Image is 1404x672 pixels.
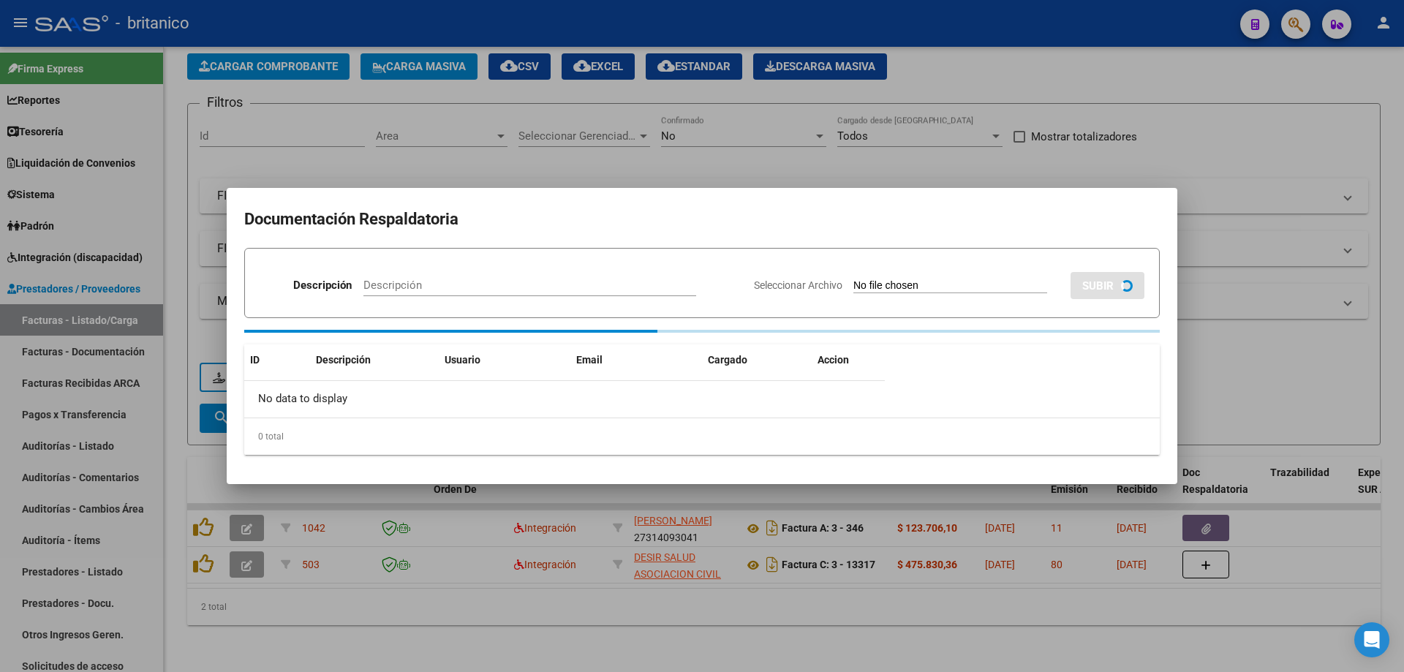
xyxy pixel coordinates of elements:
[439,344,570,376] datatable-header-cell: Usuario
[708,354,747,366] span: Cargado
[1082,279,1114,292] span: SUBIR
[702,344,812,376] datatable-header-cell: Cargado
[445,354,480,366] span: Usuario
[1071,272,1144,299] button: SUBIR
[310,344,439,376] datatable-header-cell: Descripción
[250,354,260,366] span: ID
[1354,622,1389,657] div: Open Intercom Messenger
[754,279,842,291] span: Seleccionar Archivo
[570,344,702,376] datatable-header-cell: Email
[244,205,1160,233] h2: Documentación Respaldatoria
[316,354,371,366] span: Descripción
[293,277,352,294] p: Descripción
[244,344,310,376] datatable-header-cell: ID
[576,354,603,366] span: Email
[244,381,885,418] div: No data to display
[812,344,885,376] datatable-header-cell: Accion
[818,354,849,366] span: Accion
[244,418,1160,455] div: 0 total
